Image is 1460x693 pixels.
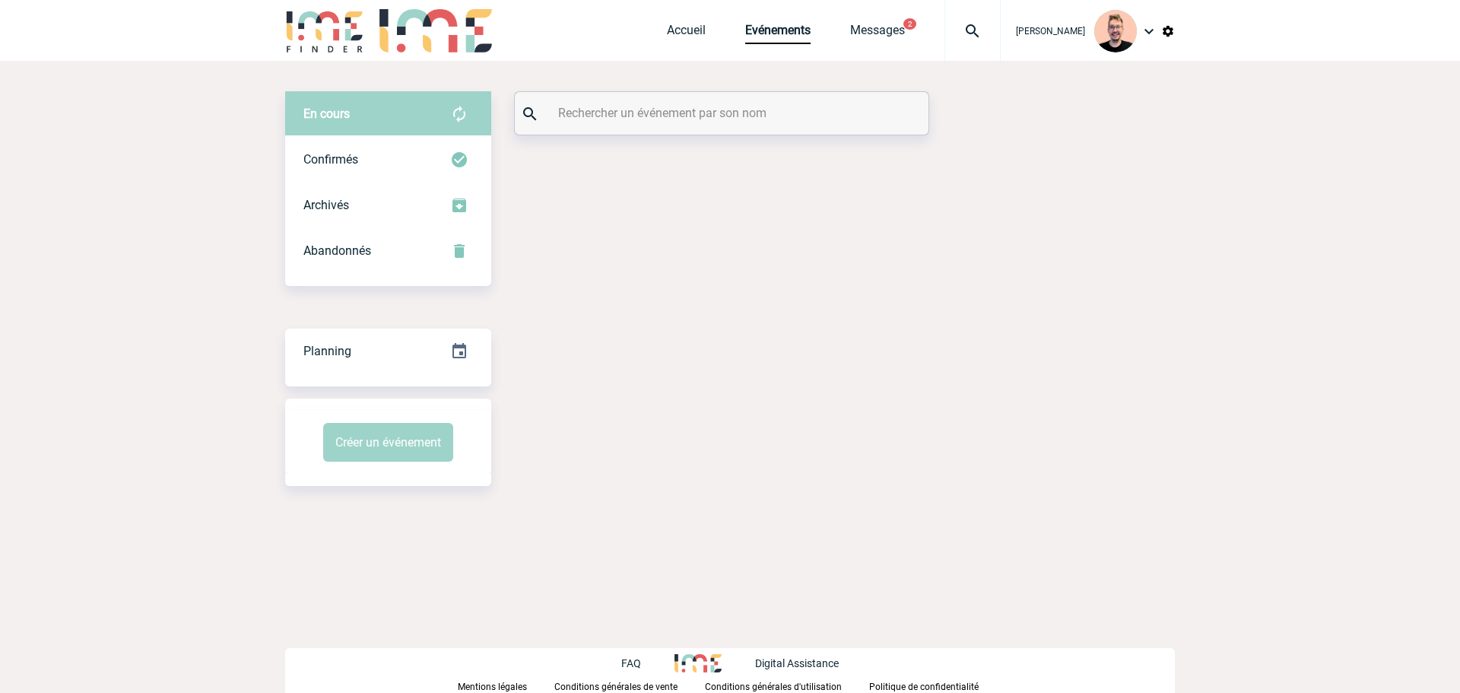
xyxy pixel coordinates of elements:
[745,23,811,44] a: Evénements
[869,679,1003,693] a: Politique de confidentialité
[1016,26,1085,37] span: [PERSON_NAME]
[554,102,893,124] input: Rechercher un événement par son nom
[323,423,453,462] button: Créer un événement
[755,657,839,669] p: Digital Assistance
[850,23,905,44] a: Messages
[705,682,842,692] p: Conditions générales d'utilisation
[285,328,491,373] a: Planning
[903,18,916,30] button: 2
[285,9,364,52] img: IME-Finder
[303,344,351,358] span: Planning
[705,679,869,693] a: Conditions générales d'utilisation
[285,228,491,274] div: Retrouvez ici tous vos événements annulés
[285,329,491,374] div: Retrouvez ici tous vos événements organisés par date et état d'avancement
[674,654,722,672] img: http://www.idealmeetingsevents.fr/
[621,657,641,669] p: FAQ
[621,655,674,669] a: FAQ
[285,183,491,228] div: Retrouvez ici tous les événements que vous avez décidé d'archiver
[1094,10,1137,52] img: 129741-1.png
[303,106,350,121] span: En cours
[303,198,349,212] span: Archivés
[554,679,705,693] a: Conditions générales de vente
[869,682,979,692] p: Politique de confidentialité
[458,682,527,692] p: Mentions légales
[458,679,554,693] a: Mentions légales
[554,682,678,692] p: Conditions générales de vente
[303,152,358,167] span: Confirmés
[303,243,371,258] span: Abandonnés
[285,91,491,137] div: Retrouvez ici tous vos évènements avant confirmation
[667,23,706,44] a: Accueil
